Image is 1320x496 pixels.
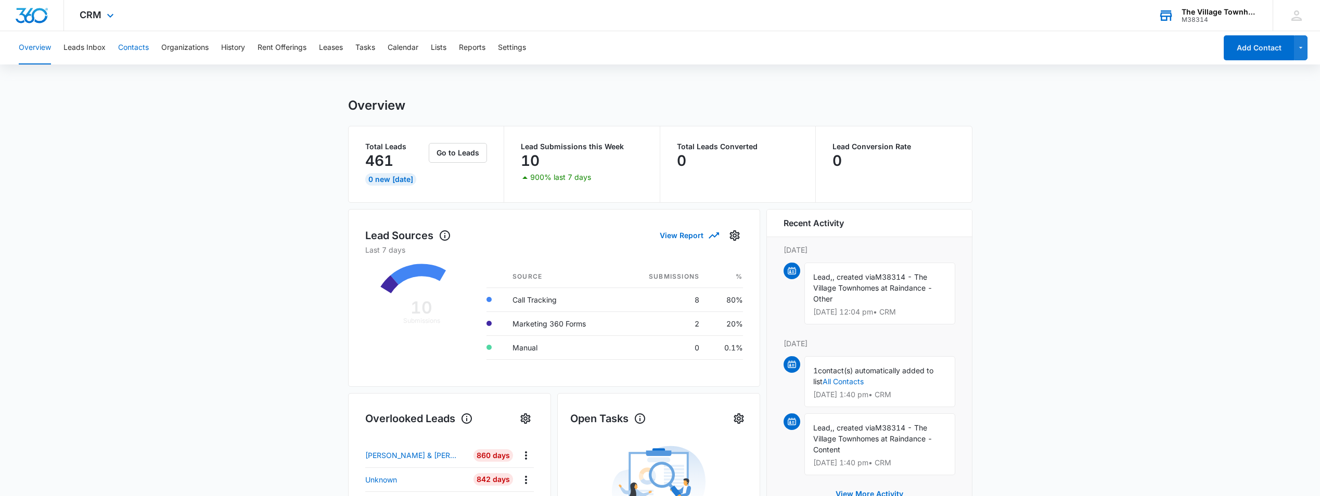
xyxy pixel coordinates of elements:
[365,411,473,426] h1: Overlooked Leads
[429,148,487,157] a: Go to Leads
[570,411,646,426] h1: Open Tasks
[708,311,742,335] td: 20%
[813,272,932,303] span: M38314 - The Village Townhomes at Raindance - Other
[161,31,209,64] button: Organizations
[258,31,306,64] button: Rent Offerings
[459,31,485,64] button: Reports
[504,288,621,311] td: Call Tracking
[784,217,844,229] h6: Recent Activity
[530,174,591,181] p: 900% last 7 days
[473,449,513,462] div: 860 Days
[1182,8,1258,16] div: account name
[784,338,955,349] p: [DATE]
[813,423,832,432] span: Lead,
[473,473,513,486] div: 842 Days
[365,474,471,485] a: Unknown
[365,173,416,186] div: 0 New [DATE]
[677,152,686,169] p: 0
[813,366,818,375] span: 1
[19,31,51,64] button: Overview
[832,272,875,281] span: , created via
[1224,35,1294,60] button: Add Contact
[118,31,149,64] button: Contacts
[677,143,799,150] p: Total Leads Converted
[365,152,393,169] p: 461
[518,472,534,488] button: Actions
[355,31,375,64] button: Tasks
[731,410,747,427] button: Settings
[621,335,708,359] td: 0
[823,377,864,386] a: All Contacts
[388,31,418,64] button: Calendar
[365,474,397,485] p: Unknown
[621,288,708,311] td: 8
[504,311,621,335] td: Marketing 360 Forms
[621,311,708,335] td: 2
[813,459,946,466] p: [DATE] 1:40 pm • CRM
[813,272,832,281] span: Lead,
[63,31,106,64] button: Leads Inbox
[498,31,526,64] button: Settings
[832,152,842,169] p: 0
[221,31,245,64] button: History
[521,143,643,150] p: Lead Submissions this Week
[660,226,718,244] button: View Report
[726,227,743,244] button: Settings
[813,308,946,316] p: [DATE] 12:04 pm • CRM
[784,244,955,255] p: [DATE]
[365,228,451,243] h1: Lead Sources
[429,143,487,163] button: Go to Leads
[431,31,446,64] button: Lists
[832,143,955,150] p: Lead Conversion Rate
[708,266,742,288] th: %
[832,423,875,432] span: , created via
[365,143,427,150] p: Total Leads
[365,450,459,461] p: [PERSON_NAME] & [PERSON_NAME]
[504,266,621,288] th: Source
[365,244,743,255] p: Last 7 days
[813,423,932,454] span: M38314 - The Village Townhomes at Raindance - Content
[813,391,946,398] p: [DATE] 1:40 pm • CRM
[319,31,343,64] button: Leases
[621,266,708,288] th: Submissions
[521,152,540,169] p: 10
[80,9,101,20] span: CRM
[708,288,742,311] td: 80%
[365,450,471,461] a: [PERSON_NAME] & [PERSON_NAME]
[1182,16,1258,23] div: account id
[517,410,534,427] button: Settings
[708,335,742,359] td: 0.1%
[813,366,933,386] span: contact(s) automatically added to list
[518,447,534,463] button: Actions
[504,335,621,359] td: Manual
[348,98,405,113] h1: Overview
